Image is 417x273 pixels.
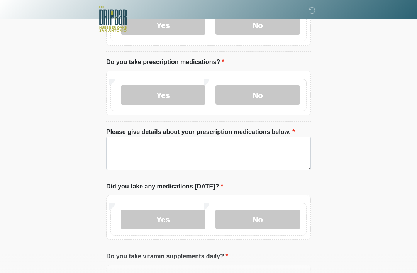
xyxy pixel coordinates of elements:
[121,85,205,105] label: Yes
[98,6,127,32] img: The DRIPBaR - The Strand at Huebner Oaks Logo
[106,127,295,137] label: Please give details about your prescription medications below.
[121,210,205,229] label: Yes
[215,85,300,105] label: No
[106,252,228,261] label: Do you take vitamin supplements daily?
[215,210,300,229] label: No
[106,182,223,191] label: Did you take any medications [DATE]?
[106,58,224,67] label: Do you take prescription medications?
